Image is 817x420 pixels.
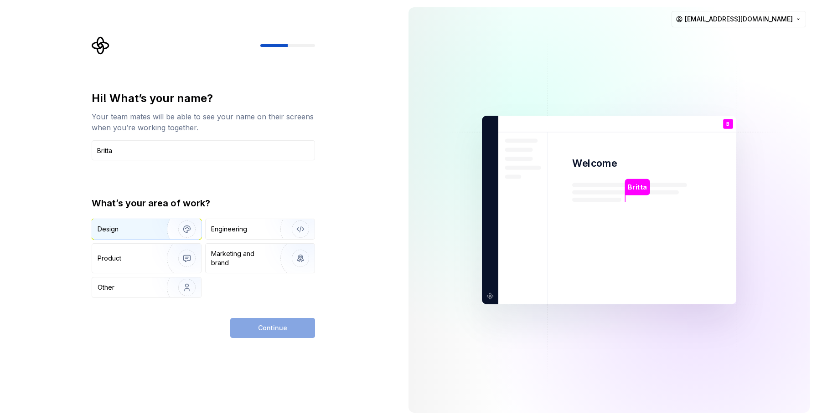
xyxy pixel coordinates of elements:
[92,36,110,55] svg: Supernova Logo
[92,111,315,133] div: Your team mates will be able to see your name on their screens when you’re working together.
[572,157,617,170] p: Welcome
[98,225,119,234] div: Design
[685,15,793,24] span: [EMAIL_ADDRESS][DOMAIN_NAME]
[92,140,315,160] input: Han Solo
[672,11,806,27] button: [EMAIL_ADDRESS][DOMAIN_NAME]
[92,197,315,210] div: What’s your area of work?
[726,122,729,127] p: B
[98,254,121,263] div: Product
[634,269,685,281] p: [PERSON_NAME]
[211,225,247,234] div: Engineering
[628,182,646,192] p: Britta
[211,249,273,267] div: Marketing and brand
[724,129,733,134] p: You
[98,283,114,292] div: Other
[92,91,315,106] div: Hi! What’s your name?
